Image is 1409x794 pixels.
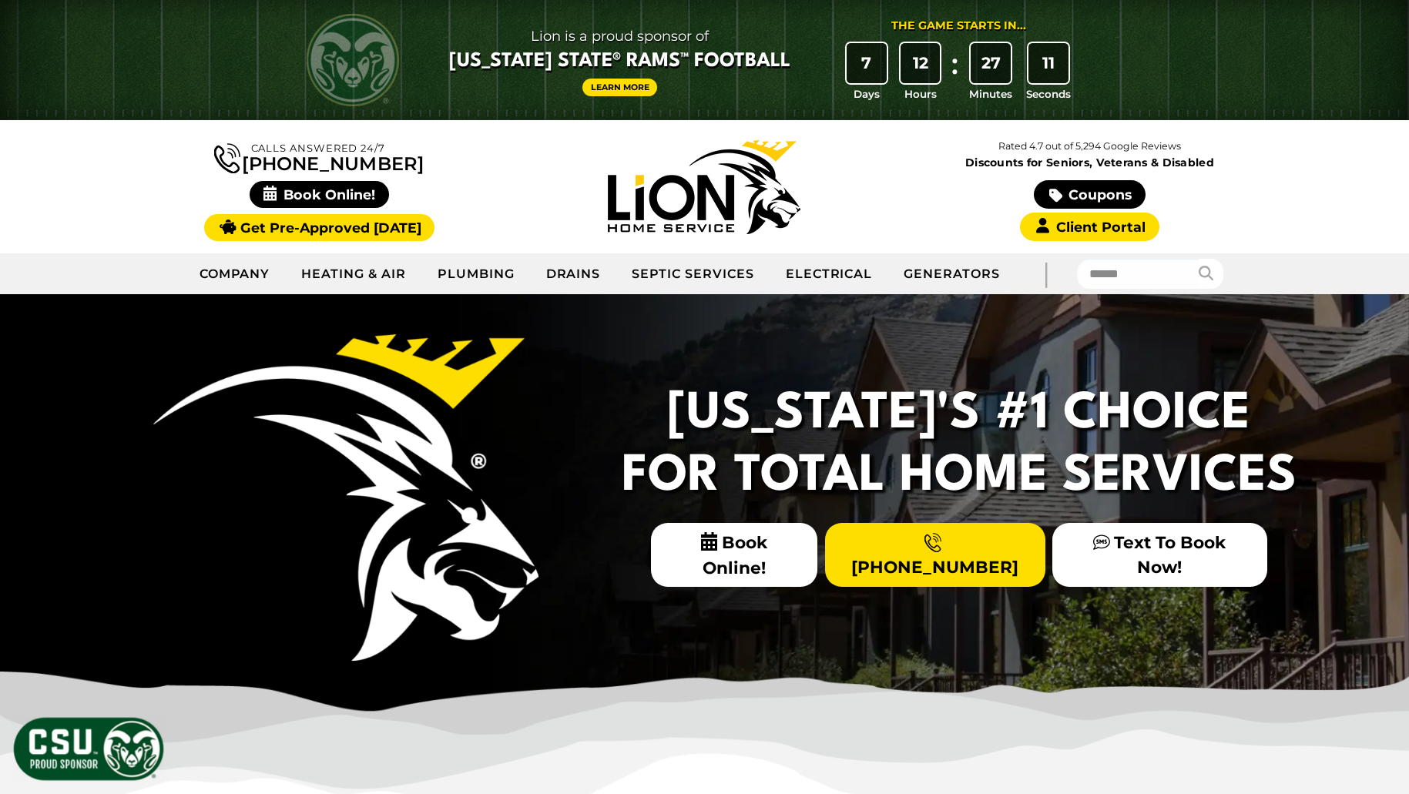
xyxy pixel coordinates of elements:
[616,255,770,293] a: Septic Services
[891,18,1026,35] div: The Game Starts in...
[1028,43,1068,83] div: 11
[608,140,800,234] img: Lion Home Service
[947,43,962,102] div: :
[904,86,937,102] span: Hours
[971,43,1011,83] div: 27
[1034,180,1145,209] a: Coupons
[825,523,1045,586] a: [PHONE_NUMBER]
[969,86,1012,102] span: Minutes
[422,255,531,293] a: Plumbing
[847,43,887,83] div: 7
[286,255,421,293] a: Heating & Air
[897,138,1282,155] p: Rated 4.7 out of 5,294 Google Reviews
[612,384,1306,508] h2: [US_STATE]'s #1 Choice For Total Home Services
[1015,253,1077,294] div: |
[12,715,166,782] img: CSU Sponsor Badge
[449,24,790,49] span: Lion is a proud sponsor of
[582,79,658,96] a: Learn More
[854,86,880,102] span: Days
[307,14,399,106] img: CSU Rams logo
[901,43,941,83] div: 12
[204,214,434,241] a: Get Pre-Approved [DATE]
[1052,523,1266,586] a: Text To Book Now!
[1026,86,1071,102] span: Seconds
[770,255,889,293] a: Electrical
[1020,213,1159,241] a: Client Portal
[888,255,1015,293] a: Generators
[651,523,818,587] span: Book Online!
[214,140,424,173] a: [PHONE_NUMBER]
[531,255,617,293] a: Drains
[250,181,389,208] span: Book Online!
[449,49,790,75] span: [US_STATE] State® Rams™ Football
[901,157,1280,168] span: Discounts for Seniors, Veterans & Disabled
[184,255,287,293] a: Company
